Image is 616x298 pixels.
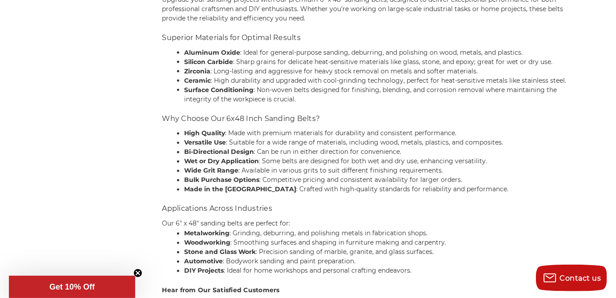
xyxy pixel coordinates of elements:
strong: Metalworking [184,230,229,238]
strong: Wide Grit Range [184,167,238,175]
span: : Smoothing surfaces and shaping in furniture making and carpentry. [230,239,446,247]
span: : Bodywork sanding and paint preparation. [223,258,355,266]
span: : Available in various grits to suit different finishing requirements. [238,167,443,175]
strong: Zirconia [184,67,210,75]
span: Our 6" x 48" sanding belts are perfect for: [162,220,290,228]
strong: High Quality [184,129,225,137]
strong: Bi-Directional Design [184,148,254,156]
strong: Wet or Dry Application [184,157,259,165]
span: Get 10% Off [49,282,95,291]
span: : Sharp grains for delicate heat-sensitive materials like glass, stone, and epoxy; great for wet ... [233,58,552,66]
span: : Long-lasting and aggressive for heavy stock removal on metals and softer materials. [210,67,478,75]
strong: Silicon Carbide [184,58,233,66]
strong: Hear from Our Satisfied Customers [162,286,279,294]
span: : Competitive pricing and consistent availability for larger orders. [259,176,462,184]
span: : Grinding, deburring, and polishing metals in fabrication shops. [229,230,427,238]
strong: Bulk Purchase Options [184,176,259,184]
span: : Can be run in either direction for convenience. [254,148,401,156]
span: : Ideal for home workshops and personal crafting endeavors. [224,267,411,275]
button: Contact us [536,265,607,291]
button: Close teaser [133,269,142,278]
span: : Precision sanding of marble, granite, and glass surfaces. [256,248,434,256]
strong: DIY Projects [184,267,224,275]
strong: Stone and Glass Work [184,248,256,256]
span: : High durability and upgraded with cool-grinding technology, perfect for heat-sensitive metals l... [211,77,566,85]
strong: Made in the [GEOGRAPHIC_DATA] [184,185,296,193]
strong: Versatile Use [184,139,226,147]
strong: Surface Conditioning [184,86,254,94]
span: Superior Materials for Optimal Results [162,33,301,42]
span: : Crafted with high-quality standards for reliability and performance. [296,185,508,193]
span: : Suitable for a wide range of materials, including wood, metals, plastics, and composites. [226,139,503,147]
span: Contact us [560,274,601,282]
span: : Non-woven belts designed for finishing, blending, and corrosion removal where maintaining the i... [184,86,557,103]
strong: Woodworking [184,239,230,247]
strong: Ceramic [184,77,211,85]
span: Applications Across Industries [162,205,272,213]
div: Get 10% OffClose teaser [9,276,135,298]
strong: Automotive [184,258,223,266]
span: : Made with premium materials for durability and consistent performance. [225,129,456,137]
span: : Some belts are designed for both wet and dry use, enhancing versatility. [259,157,487,165]
span: Why Choose Our 6x48 Inch Sanding Belts? [162,114,320,123]
span: : Ideal for general-purpose sanding, deburring, and polishing on wood, metals, and plastics. [240,48,523,56]
strong: Aluminum Oxide [184,48,240,56]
